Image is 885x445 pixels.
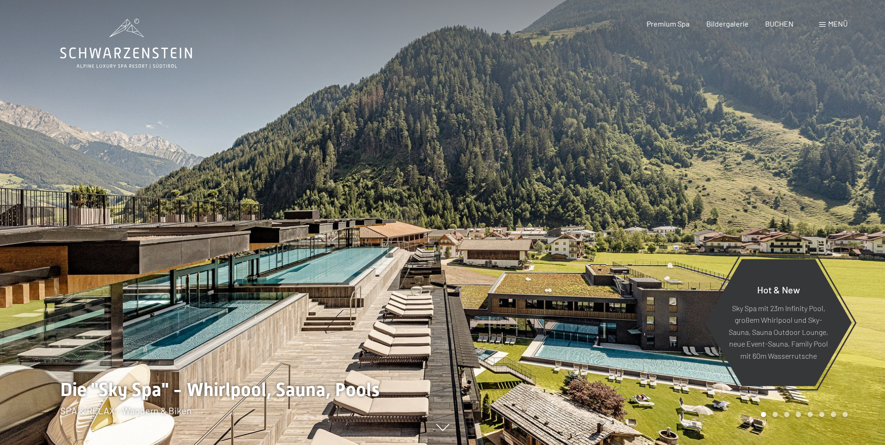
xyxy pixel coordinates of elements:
div: Carousel Page 4 [796,412,801,417]
p: Sky Spa mit 23m Infinity Pool, großem Whirlpool und Sky-Sauna, Sauna Outdoor Lounge, neue Event-S... [728,302,829,362]
div: Carousel Page 5 [808,412,813,417]
div: Carousel Page 1 (Current Slide) [761,412,766,417]
div: Carousel Page 8 [843,412,848,417]
a: BUCHEN [765,19,794,28]
div: Carousel Page 7 [831,412,836,417]
a: Bildergalerie [706,19,749,28]
span: Menü [828,19,848,28]
div: Carousel Pagination [758,412,848,417]
a: Hot & New Sky Spa mit 23m Infinity Pool, großem Whirlpool und Sky-Sauna, Sauna Outdoor Lounge, ne... [704,258,852,387]
div: Carousel Page 3 [784,412,789,417]
div: Carousel Page 2 [773,412,778,417]
div: Carousel Page 6 [819,412,824,417]
a: Premium Spa [647,19,690,28]
span: Hot & New [757,284,800,295]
